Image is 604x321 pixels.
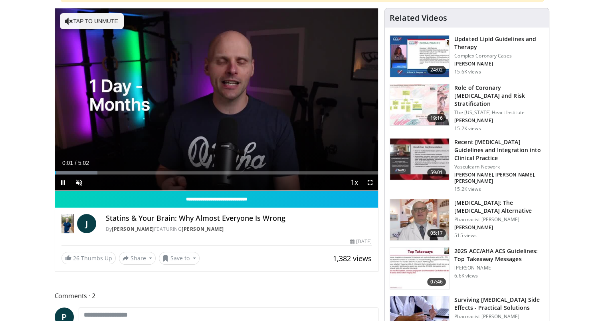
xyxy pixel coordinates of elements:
h3: Recent [MEDICAL_DATA] Guidelines and Integration into Clinical Practice [454,138,544,162]
p: [PERSON_NAME] [454,61,544,67]
video-js: Video Player [55,8,378,191]
p: [PERSON_NAME] [454,265,544,271]
p: 515 views [454,232,477,239]
p: 15.6K views [454,69,481,75]
p: 15.2K views [454,125,481,132]
p: Vasculearn Network [454,164,544,170]
button: Save to [159,252,200,265]
a: 59:01 Recent [MEDICAL_DATA] Guidelines and Integration into Clinical Practice Vasculearn Network ... [390,138,544,192]
div: [DATE] [350,238,372,245]
h3: Surviving [MEDICAL_DATA] Side Effects - Practical Solutions [454,296,544,312]
p: Pharmacist [PERSON_NAME] [454,216,544,223]
p: [PERSON_NAME] [454,117,544,124]
a: J [77,214,96,233]
h4: Statins & Your Brain: Why Almost Everyone Is Wrong [106,214,372,223]
img: 87825f19-cf4c-4b91-bba1-ce218758c6bb.150x105_q85_crop-smart_upscale.jpg [390,139,449,180]
p: The [US_STATE] Heart Institute [454,109,544,116]
button: Playback Rate [346,174,362,190]
span: 26 [73,254,79,262]
button: Unmute [71,174,87,190]
img: 77f671eb-9394-4acc-bc78-a9f077f94e00.150x105_q85_crop-smart_upscale.jpg [390,36,449,77]
button: Fullscreen [362,174,378,190]
span: Comments 2 [55,291,379,301]
p: 6.6K views [454,273,478,279]
button: Share [119,252,156,265]
h3: Updated Lipid Guidelines and Therapy [454,35,544,51]
span: 59:01 [427,168,446,176]
p: [PERSON_NAME] [454,224,544,231]
button: Pause [55,174,71,190]
span: / [75,160,77,166]
p: 15.2K views [454,186,481,192]
span: 1,382 views [333,254,372,263]
span: 0:01 [62,160,73,166]
a: 24:02 Updated Lipid Guidelines and Therapy Complex Coronary Cases [PERSON_NAME] 15.6K views [390,35,544,77]
span: 19:16 [427,114,446,122]
a: 26 Thumbs Up [61,252,116,264]
a: 05:17 [MEDICAL_DATA]: The [MEDICAL_DATA] Alternative Pharmacist [PERSON_NAME] [PERSON_NAME] 515 v... [390,199,544,241]
a: 07:46 2025 ACC/AHA ACS Guidelines: Top Takeaway Messages [PERSON_NAME] 6.6K views [390,247,544,289]
span: 5:02 [78,160,89,166]
span: 24:02 [427,66,446,74]
h3: 2025 ACC/AHA ACS Guidelines: Top Takeaway Messages [454,247,544,263]
img: 369ac253-1227-4c00-b4e1-6e957fd240a8.150x105_q85_crop-smart_upscale.jpg [390,248,449,289]
a: 19:16 Role of Coronary [MEDICAL_DATA] and Risk Stratification The [US_STATE] Heart Institute [PER... [390,84,544,132]
div: By FEATURING [106,226,372,233]
h3: Role of Coronary [MEDICAL_DATA] and Risk Stratification [454,84,544,108]
img: ce9609b9-a9bf-4b08-84dd-8eeb8ab29fc6.150x105_q85_crop-smart_upscale.jpg [390,199,449,241]
p: Complex Coronary Cases [454,53,544,59]
img: Dr. Jordan Rennicke [61,214,74,233]
h3: [MEDICAL_DATA]: The [MEDICAL_DATA] Alternative [454,199,544,215]
button: Tap to unmute [60,13,124,29]
h4: Related Videos [390,13,447,23]
a: [PERSON_NAME] [112,226,154,232]
span: 07:46 [427,278,446,286]
p: Pharmacist [PERSON_NAME] [454,313,544,320]
img: 1efa8c99-7b8a-4ab5-a569-1c219ae7bd2c.150x105_q85_crop-smart_upscale.jpg [390,84,449,126]
span: 05:17 [427,229,446,237]
p: [PERSON_NAME], [PERSON_NAME], [PERSON_NAME] [454,172,544,184]
div: Progress Bar [55,171,378,174]
a: [PERSON_NAME] [182,226,224,232]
